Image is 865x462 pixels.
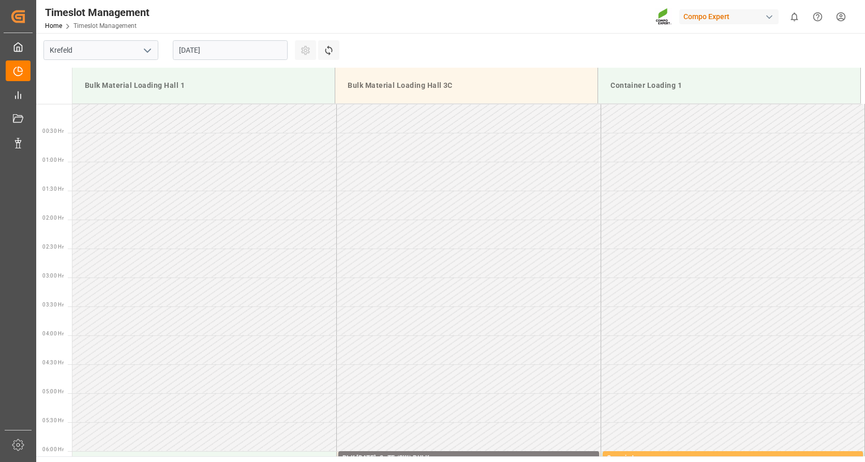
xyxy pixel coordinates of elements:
[806,5,829,28] button: Help Center
[42,360,64,365] span: 04:30 Hr
[42,157,64,163] span: 01:00 Hr
[783,5,806,28] button: show 0 new notifications
[139,42,155,58] button: open menu
[81,76,326,95] div: Bulk Material Loading Hall 1
[42,389,64,394] span: 05:00 Hr
[173,40,288,60] input: DD.MM.YYYY
[606,76,852,95] div: Container Loading 1
[43,40,158,60] input: Type to search/select
[42,302,64,307] span: 03:30 Hr
[45,5,150,20] div: Timeslot Management
[42,273,64,279] span: 03:00 Hr
[42,186,64,192] span: 01:30 Hr
[42,215,64,221] span: 02:00 Hr
[655,8,672,26] img: Screenshot%202023-09-29%20at%2010.02.21.png_1712312052.png
[42,244,64,250] span: 02:30 Hr
[45,22,62,29] a: Home
[42,446,64,452] span: 06:00 Hr
[344,76,589,95] div: Bulk Material Loading Hall 3C
[42,128,64,134] span: 00:30 Hr
[679,9,779,24] div: Compo Expert
[42,418,64,423] span: 05:30 Hr
[42,331,64,336] span: 04:00 Hr
[679,7,783,26] button: Compo Expert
